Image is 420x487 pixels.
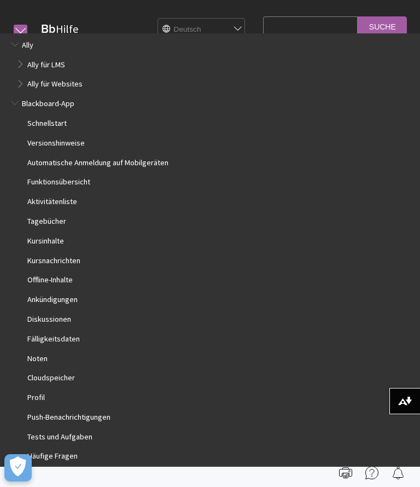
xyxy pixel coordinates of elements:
[27,77,83,89] span: Ally für Websites
[27,273,73,285] span: Offline-Inhalte
[27,115,67,128] span: Schnellstart
[27,292,78,304] span: Ankündigungen
[27,57,65,69] span: Ally für LMS
[27,449,78,461] span: Häufige Fragen
[27,194,77,206] span: Aktivitätenliste
[11,37,409,92] nav: Book outline for Anthology Ally Help
[27,351,48,363] span: Noten
[27,390,45,402] span: Profil
[27,233,64,246] span: Kursinhalte
[27,331,80,344] span: Fälligkeitsdaten
[339,466,352,479] img: Print
[27,213,66,226] span: Tagebücher
[4,454,32,482] button: Präferenzen öffnen
[365,466,378,479] img: More help
[27,155,168,167] span: Automatische Anmeldung auf Mobilgeräten
[158,19,235,40] select: Site Language Selector
[27,135,85,148] span: Versionshinweise
[22,37,33,50] span: Ally
[27,175,90,187] span: Funktionsübersicht
[27,253,80,265] span: Kursnachrichten
[22,96,74,108] span: Blackboard-App
[27,429,92,442] span: Tests und Aufgaben
[41,22,56,36] strong: Bb
[27,370,75,383] span: Cloudspeicher
[358,16,407,38] input: Suche
[392,466,405,479] img: Follow this page
[41,22,78,36] a: BbHilfe
[27,409,110,422] span: Push-Benachrichtigungen
[27,311,71,324] span: Diskussionen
